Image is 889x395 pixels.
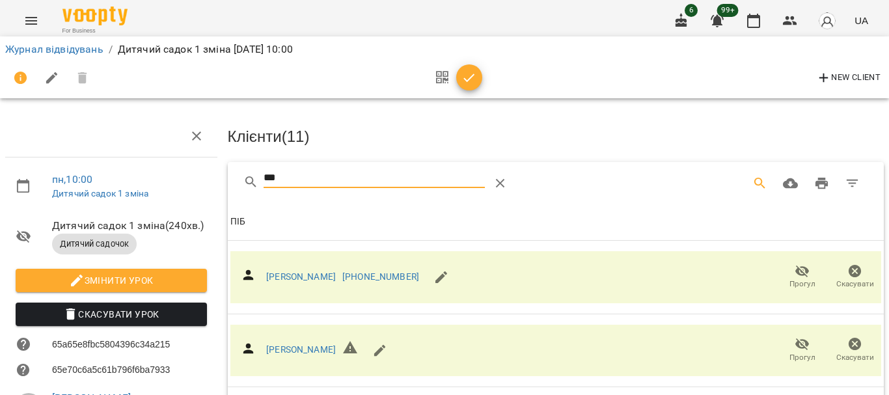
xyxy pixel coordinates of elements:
button: Фільтр [837,168,868,199]
span: Скасувати [836,352,874,363]
div: Table Toolbar [228,162,884,204]
span: Дитячий садок 1 зміна ( 240 хв. ) [52,218,207,234]
li: 65e70c6a5c61b796f6ba7933 [5,357,217,383]
span: Прогул [789,279,815,290]
img: avatar_s.png [818,12,836,30]
span: New Client [816,70,881,86]
a: пн , 10:00 [52,173,92,185]
button: Друк [806,168,838,199]
a: [PERSON_NAME] [266,271,336,282]
h3: Клієнти ( 11 ) [228,128,884,145]
button: New Client [813,68,884,89]
div: ПІБ [230,214,245,230]
span: Скасувати Урок [26,306,197,322]
button: UA [849,8,873,33]
span: Скасувати [836,279,874,290]
button: Прогул [776,332,828,368]
span: ПІБ [230,214,882,230]
button: Завантажити CSV [775,168,806,199]
button: Скасувати [828,332,881,368]
a: Журнал відвідувань [5,43,103,55]
button: Прогул [776,259,828,295]
button: Скасувати [828,259,881,295]
a: Дитячий садок 1 зміна [52,188,148,198]
span: 6 [685,4,698,17]
button: Menu [16,5,47,36]
span: For Business [62,27,128,35]
span: 99+ [717,4,739,17]
button: Змінити урок [16,269,207,292]
span: Прогул [789,352,815,363]
span: UA [855,14,868,27]
li: / [109,42,113,57]
button: Search [745,168,776,199]
button: Скасувати Урок [16,303,207,326]
span: Змінити урок [26,273,197,288]
p: Дитячий садок 1 зміна [DATE] 10:00 [118,42,293,57]
div: Sort [230,214,245,230]
img: Voopty Logo [62,7,128,25]
li: 65a65e8fbc5804396c34a215 [5,331,217,357]
a: [PERSON_NAME] [266,344,336,355]
a: [PHONE_NUMBER] [342,271,419,282]
nav: breadcrumb [5,42,884,57]
span: Дитячий садочок [52,238,137,250]
h6: Невірний формат телефону ${ phone } [342,340,358,361]
input: Search [264,168,485,189]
